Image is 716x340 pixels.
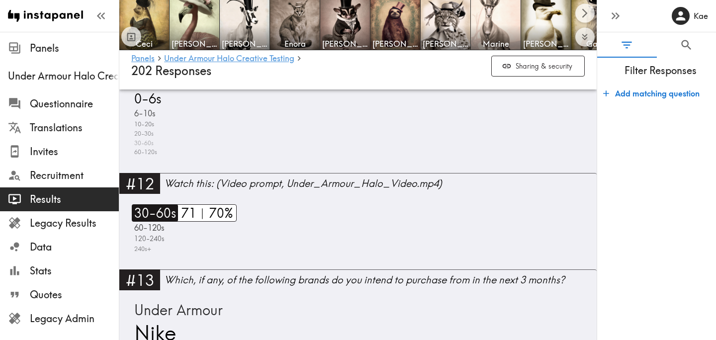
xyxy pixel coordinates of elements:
span: [PERSON_NAME] [222,38,268,49]
h6: Kae [694,10,708,21]
span: Legacy Results [30,216,119,230]
span: Panels [30,41,119,55]
span: Under Armour [132,301,223,320]
div: #13 [119,269,160,290]
span: 60-120s [132,148,157,157]
button: Expand to show all items [575,27,595,47]
span: [PERSON_NAME] [372,38,418,49]
a: #12Watch this: (Video prompt, Under_Armour_Halo_Video.mp4) [119,173,597,200]
span: [PERSON_NAME] [423,38,468,49]
div: Which, if any, of the following brands do you intend to purchase from in the next 3 months? [164,273,597,287]
span: [PERSON_NAME] [523,38,569,49]
div: Watch this: (Video prompt, Under_Armour_Halo_Video.mp4) [164,176,597,190]
span: Search [680,38,693,52]
span: 120-240s [132,234,164,244]
span: [PERSON_NAME] [172,38,217,49]
span: 202 Responses [131,64,211,78]
span: Questionnaire [30,97,119,111]
span: 20-30s [132,129,154,139]
span: Data [30,240,119,254]
a: Under Armour Halo Creative Testing [164,54,294,64]
button: Add matching question [599,84,704,103]
a: #13Which, if any, of the following brands do you intend to purchase from in the next 3 months? [119,269,597,297]
span: 30-60s [132,139,154,148]
a: Panels [131,54,155,64]
span: 60-120s [132,222,165,234]
span: Enora [272,38,318,49]
span: Gake [573,38,619,49]
button: Toggle between responses and questions [121,27,141,47]
span: Quotes [30,288,119,302]
span: Results [30,192,119,206]
span: Invites [30,145,119,159]
span: 30-60s [132,204,176,222]
span: Legacy Admin [30,312,119,326]
span: Under Armour Halo Creative Testing [8,69,119,83]
span: 10-20s [132,119,154,129]
span: Translations [30,121,119,135]
span: Stats [30,264,119,278]
span: 6-10s [132,108,156,120]
span: 240s+ [132,244,151,254]
button: Sharing & security [491,56,585,77]
span: [PERSON_NAME] [322,38,368,49]
span: Recruitment [30,169,119,182]
div: #12 [119,173,160,194]
span: Ceci [121,38,167,49]
span: Marine [473,38,519,49]
button: Scroll right [575,3,595,23]
span: Filter Responses [605,64,716,78]
span: 0-6s [132,89,162,107]
button: Filter Responses [597,32,657,58]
